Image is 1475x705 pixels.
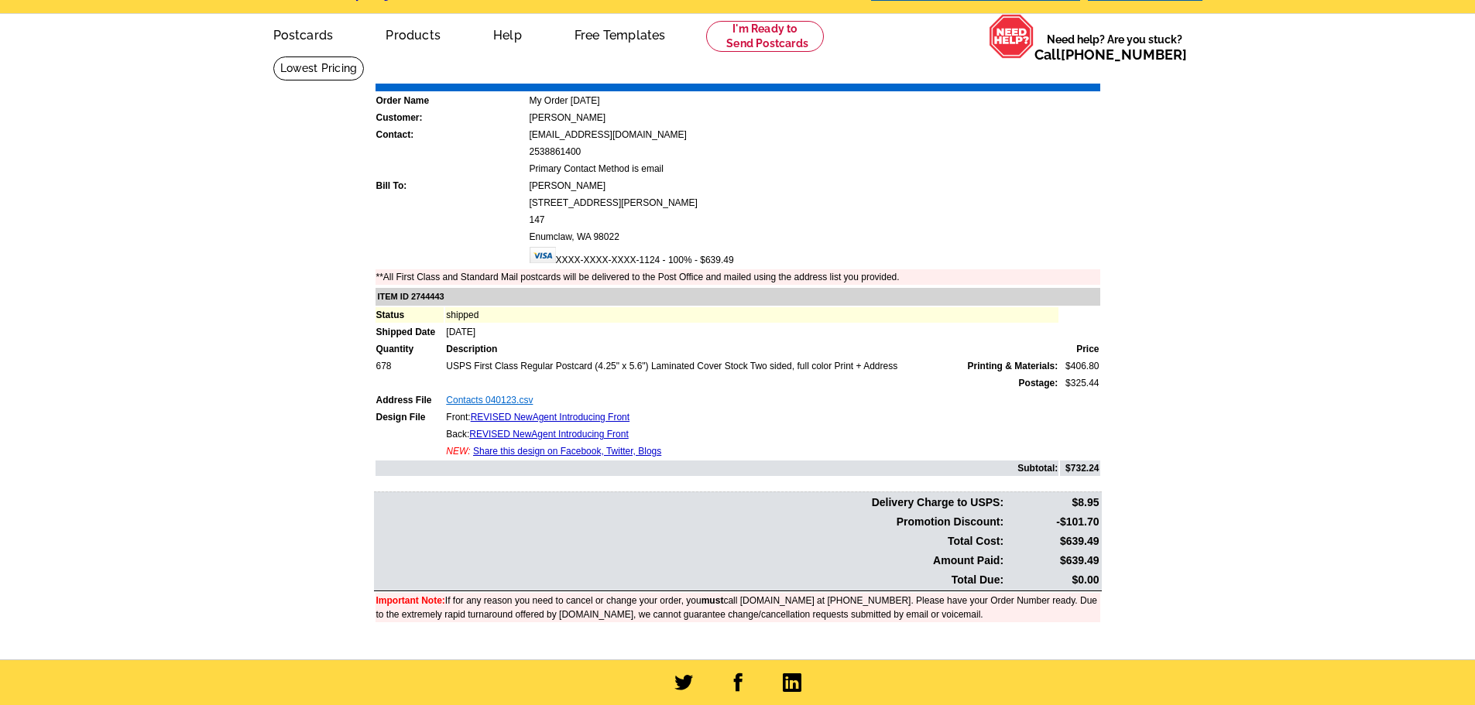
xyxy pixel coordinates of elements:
a: Postcards [249,15,358,52]
td: **All First Class and Standard Mail postcards will be delivered to the Post Office and mailed usi... [376,269,1100,285]
font: Important Note: [376,595,445,606]
td: $639.49 [1006,532,1099,550]
a: REVISED NewAgent Introducing Front [469,429,628,440]
strong: Postage: [1019,378,1058,388]
span: Printing & Materials: [968,359,1058,373]
a: Free Templates [550,15,691,52]
td: [EMAIL_ADDRESS][DOMAIN_NAME] [529,127,1100,142]
td: Promotion Discount: [376,513,1005,531]
td: [DATE] [445,324,1058,340]
a: Help [468,15,547,52]
td: Bill To: [376,178,527,193]
td: 2538861400 [529,144,1100,159]
td: Primary Contact Method is email [529,161,1100,176]
td: If for any reason you need to cancel or change your order, you call [DOMAIN_NAME] at [PHONE_NUMBE... [376,593,1100,622]
td: Price [1060,341,1099,357]
td: [PERSON_NAME] [529,110,1100,125]
td: 147 [529,212,1100,228]
td: Customer: [376,110,527,125]
td: XXXX-XXXX-XXXX-1124 - 100% - $639.49 [529,246,1100,268]
td: Order Name [376,93,527,108]
td: Front: [445,409,1058,425]
img: help [989,14,1034,59]
b: must [701,595,724,606]
td: ITEM ID 2744443 [376,288,1100,306]
td: Address File [376,392,444,408]
td: Back: [445,426,1058,442]
td: -$101.70 [1006,513,1099,531]
td: Description [445,341,1058,357]
td: $732.24 [1060,460,1099,476]
a: Contacts 040123.csv [446,395,533,406]
img: visa.gif [530,247,556,263]
td: Shipped Date [376,324,444,340]
span: Need help? Are you stuck? [1034,32,1195,63]
span: Call [1034,46,1187,63]
td: [PERSON_NAME] [529,178,1100,193]
td: Design File [376,409,444,425]
a: [PHONE_NUMBER] [1061,46,1187,63]
td: $406.80 [1060,358,1099,374]
td: Enumclaw, WA 98022 [529,229,1100,245]
td: $639.49 [1006,552,1099,570]
td: Total Due: [376,571,1005,589]
td: [STREET_ADDRESS][PERSON_NAME] [529,195,1100,210]
a: Share this design on Facebook, Twitter, Blogs [473,446,661,457]
td: Quantity [376,341,444,357]
td: Contact: [376,127,527,142]
td: $0.00 [1006,571,1099,589]
td: shipped [445,307,1058,323]
span: NEW: [446,446,470,457]
td: Subtotal: [376,460,1059,476]
td: Delivery Charge to USPS: [376,494,1005,512]
a: Products [361,15,465,52]
td: 678 [376,358,444,374]
td: $8.95 [1006,494,1099,512]
td: Total Cost: [376,532,1005,550]
td: USPS First Class Regular Postcard (4.25" x 5.6") Laminated Cover Stock Two sided, full color Prin... [445,358,1058,374]
td: Amount Paid: [376,552,1005,570]
td: $325.44 [1060,375,1099,391]
td: My Order [DATE] [529,93,1100,108]
td: Status [376,307,444,323]
a: REVISED NewAgent Introducing Front [471,412,629,423]
iframe: LiveChat chat widget [1165,345,1475,705]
